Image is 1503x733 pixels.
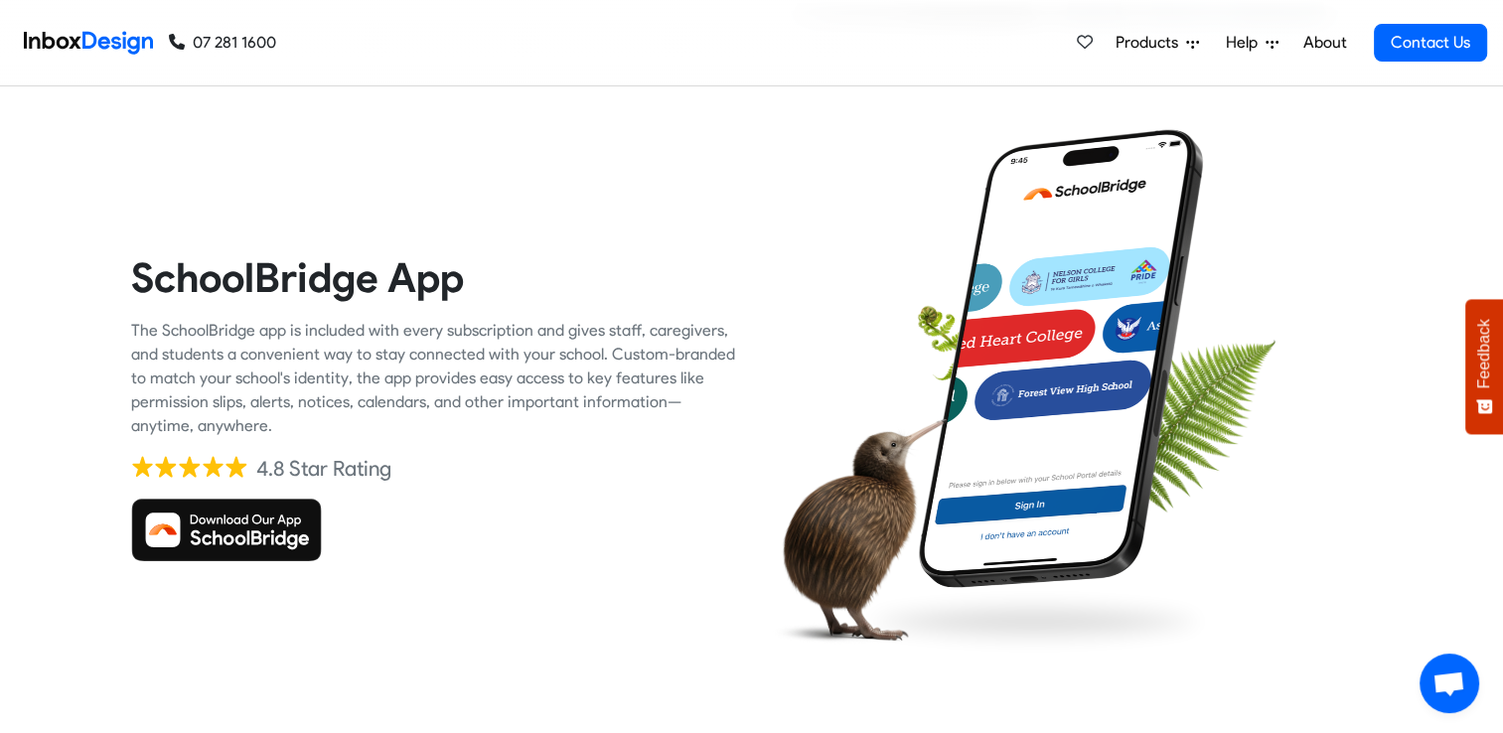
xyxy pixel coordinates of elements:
[256,454,391,484] div: 4.8 Star Rating
[169,31,276,55] a: 07 281 1600
[1226,31,1266,55] span: Help
[131,499,322,562] img: Download SchoolBridge App
[1465,299,1503,434] button: Feedback - Show survey
[899,128,1223,590] img: phone.png
[1108,23,1207,63] a: Products
[1218,23,1286,63] a: Help
[1116,31,1186,55] span: Products
[1475,319,1493,388] span: Feedback
[131,319,737,438] div: The SchoolBridge app is included with every subscription and gives staff, caregivers, and student...
[851,582,1220,661] img: shadow.png
[767,414,947,655] img: kiwi_bird.png
[1420,654,1479,713] div: Open chat
[1297,23,1352,63] a: About
[131,252,737,303] heading: SchoolBridge App
[1374,24,1487,62] a: Contact Us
